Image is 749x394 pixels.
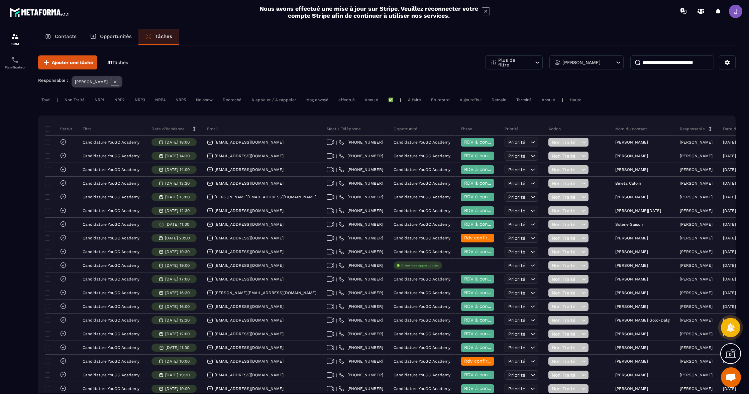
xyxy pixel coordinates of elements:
p: [PERSON_NAME] [680,277,713,281]
p: [PERSON_NAME] [680,249,713,254]
p: Candidature YouGC Academy [394,304,450,309]
p: Candidature YouGC Academy [394,318,450,323]
span: | [336,154,337,159]
p: Contacts [55,33,77,39]
p: 41 [107,59,128,66]
span: Priorité [508,194,525,200]
span: RDV à confimer ❓ [464,208,507,213]
p: Candidature YouGC Academy [394,345,450,350]
p: Planificateur [2,65,28,69]
a: [PHONE_NUMBER] [339,276,383,282]
span: | [336,345,337,350]
a: [PHONE_NUMBER] [339,263,383,268]
div: No show [193,96,216,104]
span: | [336,373,337,378]
p: [PERSON_NAME] [562,60,601,65]
a: [PHONE_NUMBER] [339,331,383,337]
p: [PERSON_NAME] [680,318,713,323]
a: Contacts [38,29,83,45]
img: formation [11,32,19,40]
p: [DATE] 10:00 [165,359,190,364]
span: Non Traité [552,331,580,337]
p: | [562,97,563,102]
p: [PERSON_NAME] [615,236,648,240]
p: Candidature YouGC Academy [83,222,139,227]
p: [DATE] 15:29 [723,140,747,145]
a: [PHONE_NUMBER] [339,194,383,200]
p: [DATE] 23:44 [723,263,748,268]
span: Non Traité [552,194,580,200]
p: [DATE] 12:30 [165,208,190,213]
p: Candidature YouGC Academy [83,154,139,158]
p: Candidature YouGC Academy [83,318,139,323]
p: [DATE] 13:30 [165,181,190,186]
span: Priorité [508,181,525,186]
div: Décroché [219,96,245,104]
span: Ajouter une tâche [52,59,93,66]
p: [DATE] 16:30 [165,290,190,295]
span: RDV à confimer ❓ [464,317,507,323]
span: RDV à confimer ❓ [464,386,507,391]
p: [PERSON_NAME] [615,373,648,377]
p: Candidature YouGC Academy [394,236,450,240]
p: Candidature YouGC Academy [83,345,139,350]
p: [PERSON_NAME] [680,345,713,350]
span: Tâches [112,60,128,65]
a: [PHONE_NUMBER] [339,153,383,159]
span: RDV à confimer ❓ [464,290,507,295]
p: [DATE] 14:00 [165,167,190,172]
a: [PHONE_NUMBER] [339,372,383,378]
p: [DATE] 23:23 [723,181,748,186]
p: Candidature YouGC Academy [83,249,139,254]
span: Non Traité [552,304,580,309]
p: | [57,97,58,102]
span: Priorité [508,359,525,364]
div: En retard [428,96,453,104]
span: Priorité [508,263,525,268]
span: | [336,208,337,213]
a: Opportunités [83,29,138,45]
p: [PERSON_NAME] [680,154,713,158]
span: Non Traité [552,386,580,391]
p: [DATE] 23:29 [723,154,748,158]
p: Tâches [155,33,172,39]
div: effectué [335,96,358,104]
p: [DATE] 03:22 [723,249,748,254]
p: Meet / Téléphone [327,126,361,132]
p: [DATE] 12:25 [723,236,747,240]
span: RDV à confimer ❓ [464,304,507,309]
a: [PHONE_NUMBER] [339,318,383,323]
p: Candidature YouGC Academy [394,222,450,227]
div: Annulé [538,96,558,104]
p: [PERSON_NAME] [680,373,713,377]
span: | [336,304,337,309]
a: [PHONE_NUMBER] [339,359,383,364]
p: [DATE] 18:00 [165,140,190,145]
div: Aujourd'hui [456,96,485,104]
span: Priorité [508,304,525,309]
p: [PERSON_NAME][DATE] [615,208,661,213]
p: [DATE] 17:00 [165,277,190,281]
p: [DATE] 12:30 [165,318,190,323]
span: RDV à confimer ❓ [464,180,507,186]
p: Plus de filtre [498,58,528,67]
div: NRP5 [172,96,189,104]
p: Candidature YouGC Academy [394,195,450,199]
a: Tâches [138,29,179,45]
a: [PHONE_NUMBER] [339,222,383,227]
span: RDV à confimer ❓ [464,331,507,336]
p: Statut [46,126,72,132]
p: [PERSON_NAME] [680,195,713,199]
p: Candidature YouGC Academy [394,181,450,186]
div: NRP3 [131,96,148,104]
a: [PHONE_NUMBER] [339,249,383,254]
a: [PHONE_NUMBER] [339,386,383,391]
span: Priorité [508,208,525,213]
p: Opportunité [394,126,417,132]
p: [DATE] 15:08 [723,167,747,172]
span: RDV à confimer ❓ [464,153,507,158]
span: Non Traité [552,235,580,241]
p: Candidature YouGC Academy [394,332,450,336]
div: Demain [488,96,510,104]
a: [PHONE_NUMBER] [339,235,383,241]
